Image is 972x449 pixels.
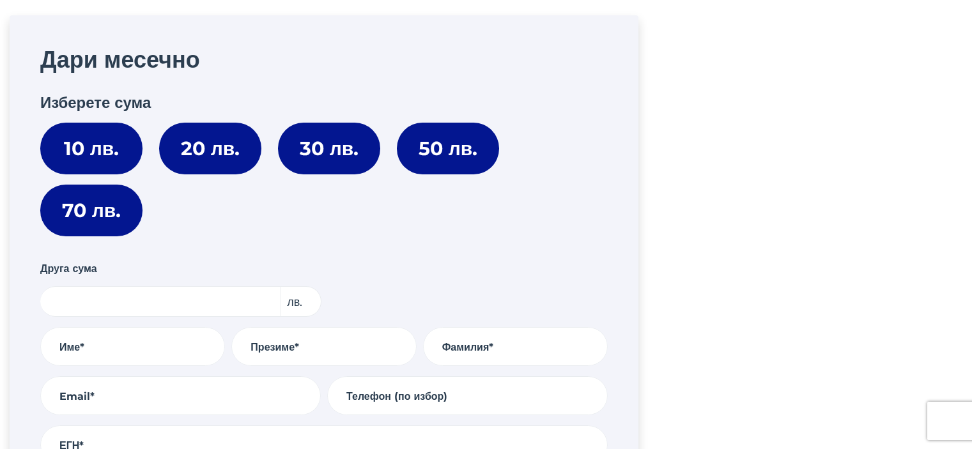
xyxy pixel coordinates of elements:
[397,123,499,174] label: 50 лв.
[278,123,380,174] label: 30 лв.
[40,94,608,112] h3: Изберете сума
[280,286,321,317] span: лв.
[40,185,143,236] label: 70 лв.
[40,123,143,174] label: 10 лв.
[40,261,97,278] label: Друга сума
[40,46,608,73] h2: Дари месечно
[159,123,261,174] label: 20 лв.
